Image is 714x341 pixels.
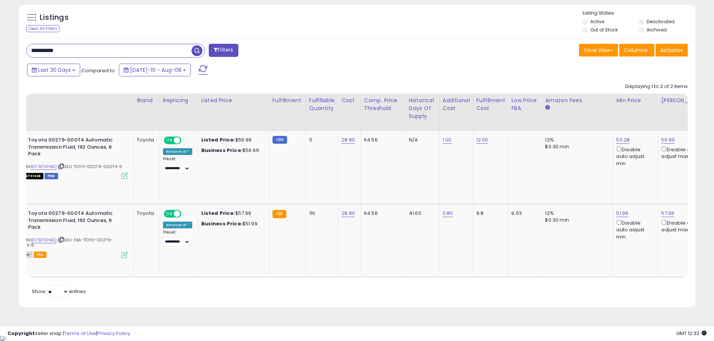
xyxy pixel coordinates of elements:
div: Repricing [163,97,195,104]
a: B07BZ9P4BQ [31,237,57,243]
div: Fulfillment [272,97,303,104]
span: ON [165,211,174,217]
a: 28.80 [341,136,355,144]
div: 64.56 [364,210,400,217]
a: 12.00 [476,136,488,144]
label: Out of Stock [590,27,618,33]
div: $56.99 [201,137,263,143]
span: 2025-09-8 12:32 GMT [676,330,707,337]
div: 9.8 [476,210,503,217]
strong: Copyright [7,330,35,337]
div: Disable auto adjust max [661,145,703,160]
div: Amazon Fees [545,97,610,104]
div: Amazon AI * [163,148,192,155]
div: Preset: [163,156,192,173]
a: 1.00 [443,136,452,144]
div: Min Price [616,97,655,104]
div: $56.99 [201,147,263,154]
div: Cost [341,97,358,104]
div: Brand [137,97,157,104]
div: 12% [545,137,607,143]
div: [PERSON_NAME] [661,97,706,104]
span: Compared to: [81,67,116,74]
small: FBA [272,210,286,218]
b: Business Price: [201,220,242,227]
span: OFF [180,137,192,144]
div: Disable auto adjust min [616,219,652,240]
a: 57.99 [661,210,674,217]
div: Disable auto adjust max [661,219,703,233]
label: Deactivated [647,18,675,25]
b: Toyota 00279-000T4 Automatic Transmission Fluid, 192 Ounces, 6 Pack [28,210,119,233]
b: Listed Price: [201,136,235,143]
div: $51.99 [201,220,263,227]
button: Filters [209,44,238,57]
div: seller snap | | [7,330,130,337]
div: Historical Days Of Supply [409,97,436,120]
div: N/A [409,137,434,143]
label: Active [590,18,604,25]
button: Actions [656,44,688,57]
div: Clear All Filters [26,25,60,32]
p: Listing States: [583,10,695,17]
span: All listings that are currently out of stock and unavailable for purchase on Amazon [15,173,43,179]
div: 9.03 [511,210,536,217]
span: Columns [624,46,648,54]
div: Additional Cost [443,97,470,112]
span: | SKU: FBA-TOYO-00279-000T4-6 [15,237,113,248]
small: FBM [272,136,287,144]
span: OFF [180,211,192,217]
div: 41.60 [409,210,434,217]
a: 50.28 [616,136,630,144]
button: Save View [579,44,618,57]
a: 51.99 [616,210,628,217]
span: Show: entries [32,288,86,295]
b: Listed Price: [201,210,235,217]
div: 12% [545,210,607,217]
span: FBM [45,173,58,179]
div: Amazon AI * [163,222,192,228]
span: ON [165,137,174,144]
div: Disable auto adjust min [616,145,652,167]
div: $57.99 [201,210,263,217]
a: B07BZ9P4BQ [31,164,57,170]
span: FBA [34,252,46,258]
div: $0.30 min [545,217,607,223]
span: | SKU: TOYO-00279-000T4-6 [58,164,122,170]
div: Fulfillment Cost [476,97,505,112]
label: Archived [647,27,667,33]
div: Displaying 1 to 2 of 2 items [625,83,688,90]
b: Business Price: [201,147,242,154]
span: Last 30 Days [38,66,71,74]
a: 56.99 [661,136,675,144]
a: Privacy Policy [97,330,130,337]
span: [DATE]-10 - Aug-08 [130,66,181,74]
small: Amazon Fees. [545,104,549,111]
div: Comp. Price Threshold [364,97,403,112]
div: 64.56 [364,137,400,143]
button: [DATE]-10 - Aug-08 [119,64,191,76]
div: $0.30 min [545,143,607,150]
b: Toyota 00279-000T4 Automatic Transmission Fluid, 192 Ounces, 6 Pack [28,137,119,159]
a: 0.80 [443,210,453,217]
div: Preset: [163,230,192,247]
div: Fulfillable Quantity [309,97,335,112]
div: ASIN: [15,210,128,257]
h5: Listings [40,12,69,23]
div: Title [13,97,130,104]
div: Toyota [137,137,154,143]
a: 28.80 [341,210,355,217]
button: Last 30 Days [27,64,80,76]
div: 0 [309,137,332,143]
div: Listed Price [201,97,266,104]
div: Toyota [137,210,154,217]
a: Terms of Use [64,330,96,337]
div: Low Price FBA [511,97,539,112]
button: Columns [619,44,654,57]
div: 110 [309,210,332,217]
